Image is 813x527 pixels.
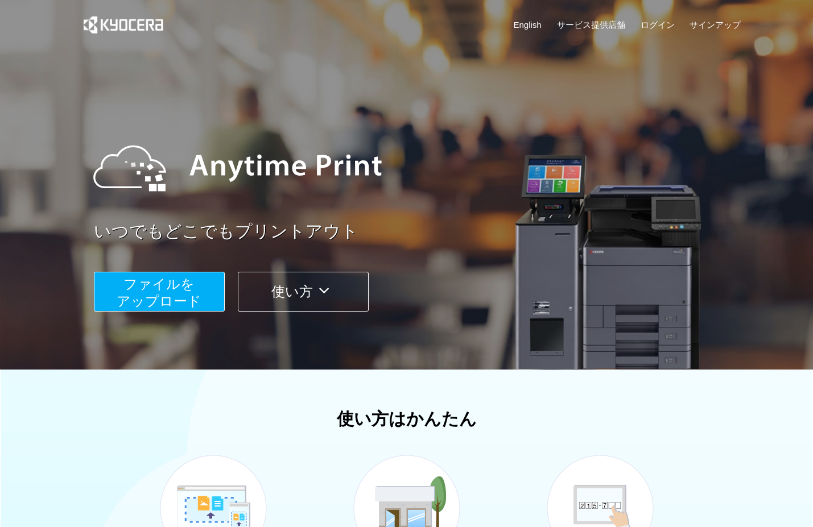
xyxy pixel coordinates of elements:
a: いつでもどこでもプリントアウト [94,219,748,244]
a: ログイン [641,19,675,31]
button: ファイルを​​アップロード [94,272,225,312]
button: 使い方 [238,272,369,312]
a: サインアップ [690,19,741,31]
a: サービス提供店舗 [557,19,625,31]
span: ファイルを ​​アップロード [117,276,201,309]
a: English [514,19,542,31]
